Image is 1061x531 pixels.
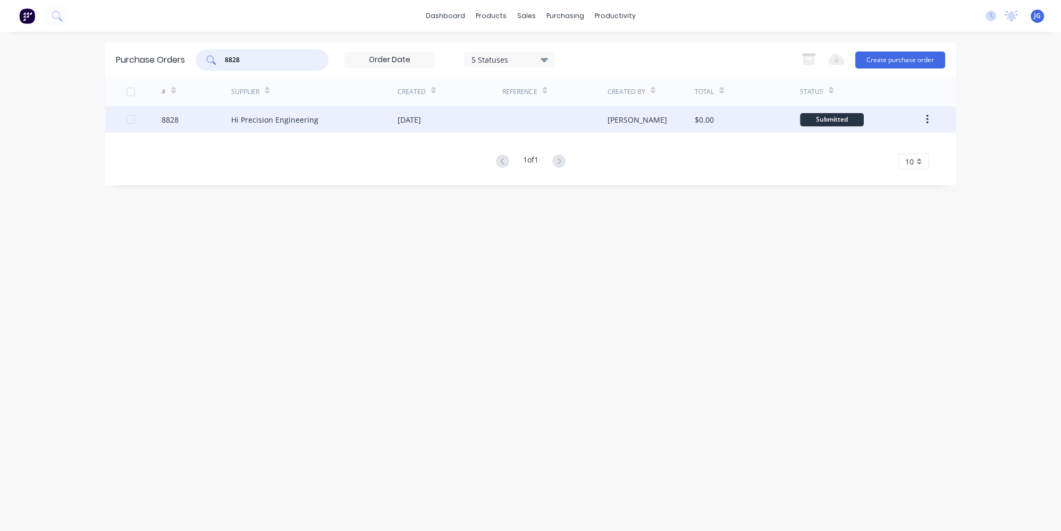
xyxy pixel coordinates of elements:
[800,87,823,97] div: Status
[471,54,548,65] div: 5 Statuses
[19,8,35,24] img: Factory
[502,87,537,97] div: Reference
[162,87,166,97] div: #
[470,8,512,24] div: products
[855,52,945,68] button: Create purchase order
[800,113,864,126] div: Submitted
[162,114,179,125] div: 8828
[398,87,426,97] div: Created
[541,8,590,24] div: purchasing
[512,8,541,24] div: sales
[398,114,421,125] div: [DATE]
[523,154,538,169] div: 1 of 1
[231,114,318,125] div: Hi Precision Engineering
[1034,11,1041,21] span: JG
[231,87,259,97] div: Supplier
[695,87,714,97] div: Total
[345,52,434,68] input: Order Date
[608,87,645,97] div: Created By
[590,8,641,24] div: productivity
[695,114,714,125] div: $0.00
[608,114,667,125] div: [PERSON_NAME]
[420,8,470,24] a: dashboard
[224,55,312,65] input: Search purchase orders...
[116,54,185,66] div: Purchase Orders
[905,156,914,167] span: 10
